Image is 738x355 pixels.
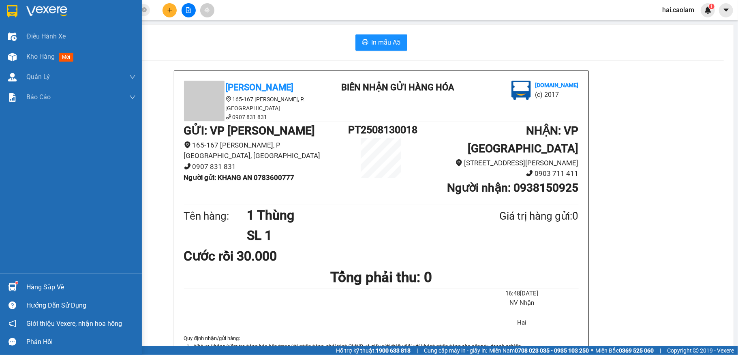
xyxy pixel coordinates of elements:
[7,5,17,17] img: logo-vxr
[417,346,418,355] span: |
[424,346,487,355] span: Cung cấp máy in - giấy in:
[9,302,16,309] span: question-circle
[465,289,578,299] li: 16:48[DATE]
[535,90,578,100] li: (c) 2017
[163,3,177,17] button: plus
[184,141,191,148] span: environment
[142,7,147,12] span: close-circle
[184,173,295,182] b: Người gửi : KHANG AN 0783600777
[184,140,349,161] li: 165-167 [PERSON_NAME], P [GEOGRAPHIC_DATA], [GEOGRAPHIC_DATA]
[52,12,78,78] b: BIÊN NHẬN GỬI HÀNG HÓA
[184,266,579,289] h1: Tổng phải thu: 0
[200,3,214,17] button: aim
[26,319,122,329] span: Giới thiệu Vexere, nhận hoa hồng
[26,336,136,348] div: Phản hồi
[26,31,66,41] span: Điều hành xe
[88,10,107,30] img: logo.jpg
[10,52,46,90] b: [PERSON_NAME]
[184,161,349,172] li: 0907 831 831
[693,348,699,353] span: copyright
[515,347,589,354] strong: 0708 023 035 - 0935 103 250
[8,53,17,61] img: warehouse-icon
[226,82,294,92] b: [PERSON_NAME]
[68,31,111,37] b: [DOMAIN_NAME]
[341,82,454,92] b: BIÊN NHẬN GỬI HÀNG HÓA
[8,93,17,102] img: solution-icon
[595,346,654,355] span: Miền Bắc
[710,4,713,9] span: 1
[68,38,111,49] li: (c) 2017
[8,283,17,291] img: warehouse-icon
[184,95,330,113] li: 165-167 [PERSON_NAME], P. [GEOGRAPHIC_DATA]
[723,6,730,14] span: caret-down
[226,114,231,120] span: phone
[59,53,73,62] span: mới
[336,346,411,355] span: Hỗ trợ kỹ thuật:
[26,281,136,293] div: Hàng sắp về
[704,6,712,14] img: icon-new-feature
[26,299,136,312] div: Hướng dẫn sử dụng
[247,225,460,246] h1: SL 1
[456,159,462,166] span: environment
[372,37,401,47] span: In mẫu A5
[142,6,147,14] span: close-circle
[447,181,578,195] b: Người nhận : 0938150925
[15,282,18,284] sup: 1
[129,94,136,101] span: down
[719,3,733,17] button: caret-down
[468,124,578,155] b: NHẬN : VP [GEOGRAPHIC_DATA]
[26,53,55,60] span: Kho hàng
[660,346,661,355] span: |
[619,347,654,354] strong: 0369 525 060
[355,34,407,51] button: printerIn mẫu A5
[26,72,50,82] span: Quản Lý
[460,208,578,225] div: Giá trị hàng gửi: 0
[194,343,522,349] i: Nhà xe không kiểm tra hàng hóa bên trong khi nhận hàng, phải trình CMND và giấy giới thiệu đối vớ...
[184,124,315,137] b: GỬI : VP [PERSON_NAME]
[709,4,714,9] sup: 1
[465,318,578,328] li: Hai
[186,7,191,13] span: file-add
[526,170,533,177] span: phone
[184,163,191,170] span: phone
[591,349,593,352] span: ⚪️
[167,7,173,13] span: plus
[535,82,578,88] b: [DOMAIN_NAME]
[184,246,314,266] div: Cước rồi 30.000
[376,347,411,354] strong: 1900 633 818
[656,5,701,15] span: hai.caolam
[8,32,17,41] img: warehouse-icon
[184,113,330,122] li: 0907 831 831
[9,338,16,346] span: message
[247,205,460,225] h1: 1 Thùng
[8,73,17,81] img: warehouse-icon
[414,168,579,179] li: 0903 711 411
[184,208,247,225] div: Tên hàng:
[511,81,531,100] img: logo.jpg
[9,320,16,327] span: notification
[26,92,51,102] span: Báo cáo
[465,298,578,308] li: NV Nhận
[362,39,368,47] span: printer
[489,346,589,355] span: Miền Nam
[226,96,231,102] span: environment
[348,122,414,138] h1: PT2508130018
[204,7,210,13] span: aim
[414,158,579,169] li: [STREET_ADDRESS][PERSON_NAME]
[182,3,196,17] button: file-add
[129,74,136,80] span: down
